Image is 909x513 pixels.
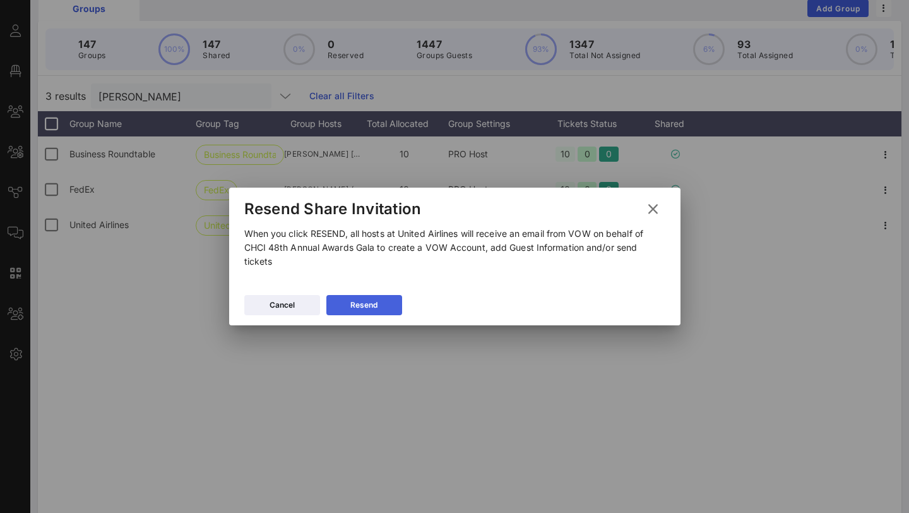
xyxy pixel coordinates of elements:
button: Resend [326,295,402,315]
button: Cancel [244,295,320,315]
div: Resend Share Invitation [244,200,422,219]
p: When you click RESEND, all hosts at United Airlines will receive an email from VOW on behalf of C... [244,227,665,269]
div: Cancel [270,299,295,311]
div: Resend [350,299,377,311]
